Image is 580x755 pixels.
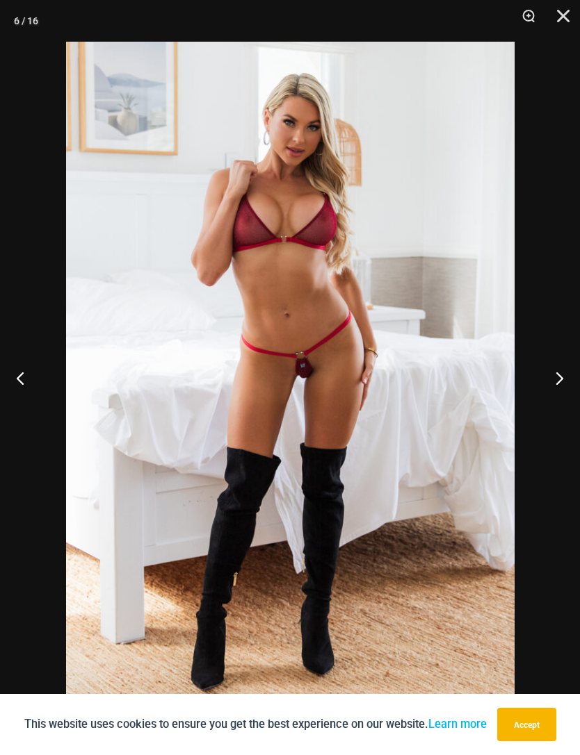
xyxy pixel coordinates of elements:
p: This website uses cookies to ensure you get the best experience on our website. [24,715,487,733]
button: Accept [497,708,556,741]
a: Learn more [428,717,487,731]
img: Guilty Pleasures Red 1045 Bra 689 Micro 01 [66,42,515,713]
div: 6 / 16 [14,10,38,31]
button: Next [528,343,580,413]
